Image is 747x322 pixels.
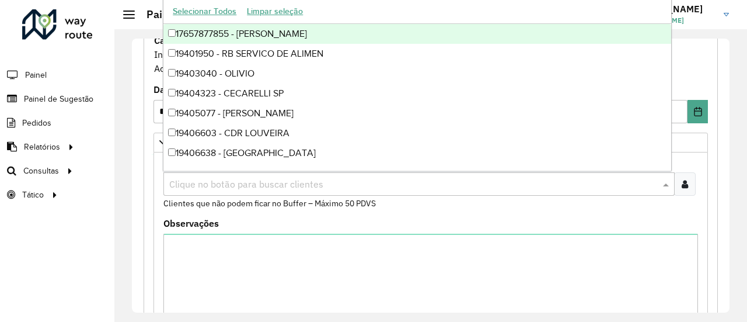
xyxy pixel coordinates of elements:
div: 19405077 - [PERSON_NAME] [163,103,671,123]
button: Limpar seleção [242,2,308,20]
label: Data de Vigência Inicial [153,82,260,96]
div: Informe a data de inicio, fim e preencha corretamente os campos abaixo. Ao final, você irá pré-vi... [153,33,708,76]
div: 19406603 - CDR LOUVEIRA [163,123,671,143]
label: Observações [163,216,219,230]
button: Selecionar Todos [167,2,242,20]
strong: Cadastro Painel de sugestão de roteirização: [154,34,347,46]
span: Tático [22,189,44,201]
span: Consultas [23,165,59,177]
div: 17657877855 - [PERSON_NAME] [163,24,671,44]
div: 19403040 - OLIVIO [163,64,671,84]
div: 19401950 - RB SERVICO DE ALIMEN [163,44,671,64]
span: Pedidos [22,117,51,129]
div: 19406638 - [GEOGRAPHIC_DATA] [163,143,671,163]
button: Choose Date [687,100,708,123]
a: Priorizar Cliente - Não podem ficar no buffer [153,133,708,153]
span: Relatórios [24,141,60,153]
div: 19404323 - CECARELLI SP [163,84,671,103]
span: Painel [25,69,47,81]
h2: Painel de Sugestão - Criar registro [135,8,313,21]
div: 19407521 - SHIBATA S13 - JACARE [163,163,671,183]
small: Clientes que não podem ficar no Buffer – Máximo 50 PDVS [163,198,376,209]
span: Painel de Sugestão [24,93,93,105]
